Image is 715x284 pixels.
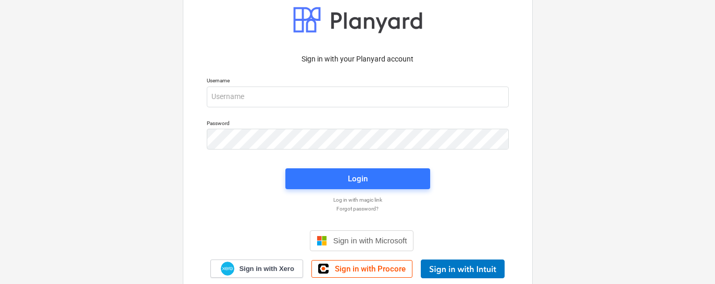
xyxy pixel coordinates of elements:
[317,236,327,246] img: Microsoft logo
[335,264,406,274] span: Sign in with Procore
[207,54,509,65] p: Sign in with your Planyard account
[333,236,407,245] span: Sign in with Microsoft
[239,264,294,274] span: Sign in with Xero
[221,262,234,276] img: Xero logo
[207,87,509,107] input: Username
[348,172,368,186] div: Login
[207,120,509,129] p: Password
[202,205,514,212] a: Forgot password?
[285,168,430,189] button: Login
[210,260,303,278] a: Sign in with Xero
[202,196,514,203] a: Log in with magic link
[311,260,412,278] a: Sign in with Procore
[207,77,509,86] p: Username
